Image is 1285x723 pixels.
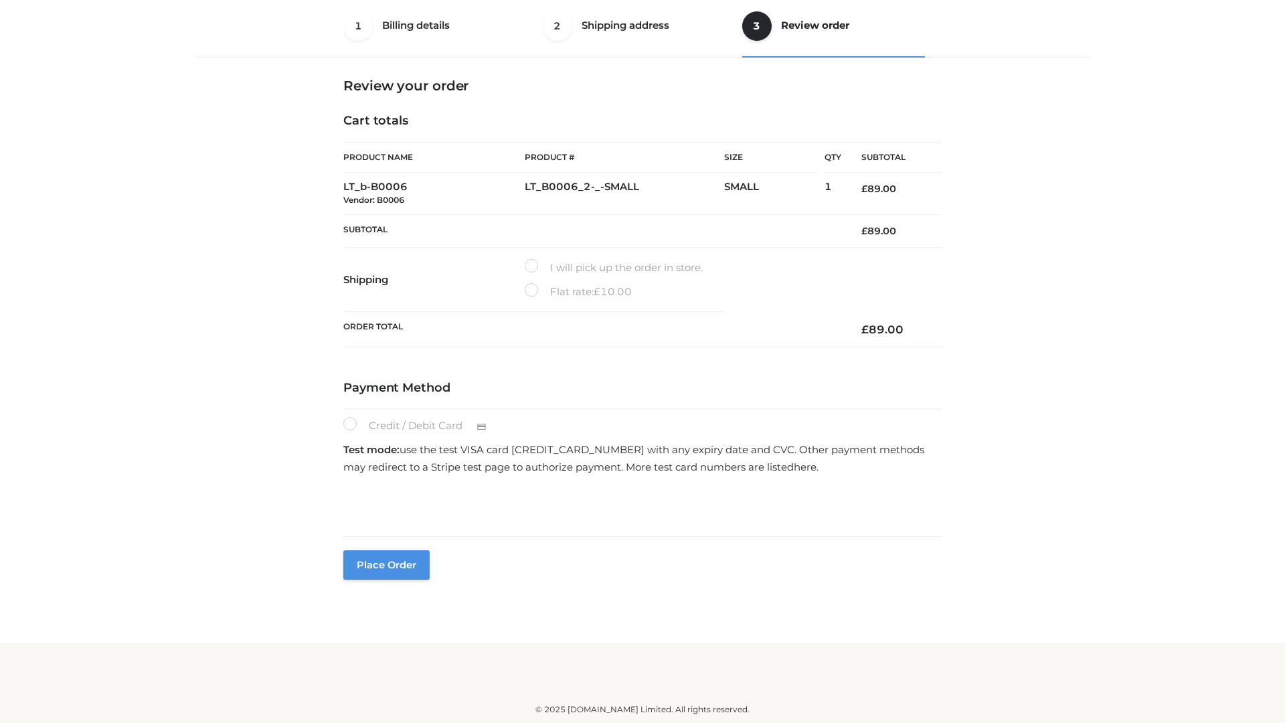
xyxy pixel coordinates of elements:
[861,183,896,195] bdi: 89.00
[861,323,869,336] span: £
[861,323,904,336] bdi: 89.00
[343,78,942,94] h3: Review your order
[199,703,1086,716] div: © 2025 [DOMAIN_NAME] Limited. All rights reserved.
[841,143,942,173] th: Subtotal
[525,173,724,215] td: LT_B0006_2-_-SMALL
[343,550,430,580] button: Place order
[343,248,525,312] th: Shipping
[525,142,724,173] th: Product #
[469,418,494,434] img: Credit / Debit Card
[861,183,867,195] span: £
[525,283,632,301] label: Flat rate:
[343,441,942,475] p: use the test VISA card [CREDIT_CARD_NUMBER] with any expiry date and CVC. Other payment methods m...
[724,143,818,173] th: Size
[794,461,817,473] a: here
[861,225,867,237] span: £
[594,285,600,298] span: £
[525,259,703,276] label: I will pick up the order in store.
[343,142,525,173] th: Product Name
[343,114,942,129] h4: Cart totals
[825,142,841,173] th: Qty
[724,173,825,215] td: SMALL
[343,173,525,215] td: LT_b-B0006
[343,195,404,205] small: Vendor: B0006
[343,312,841,347] th: Order Total
[343,417,501,434] label: Credit / Debit Card
[861,225,896,237] bdi: 89.00
[343,381,942,396] h4: Payment Method
[343,443,400,456] strong: Test mode:
[594,285,632,298] bdi: 10.00
[341,479,939,528] iframe: Secure payment input frame
[825,173,841,215] td: 1
[343,214,841,247] th: Subtotal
